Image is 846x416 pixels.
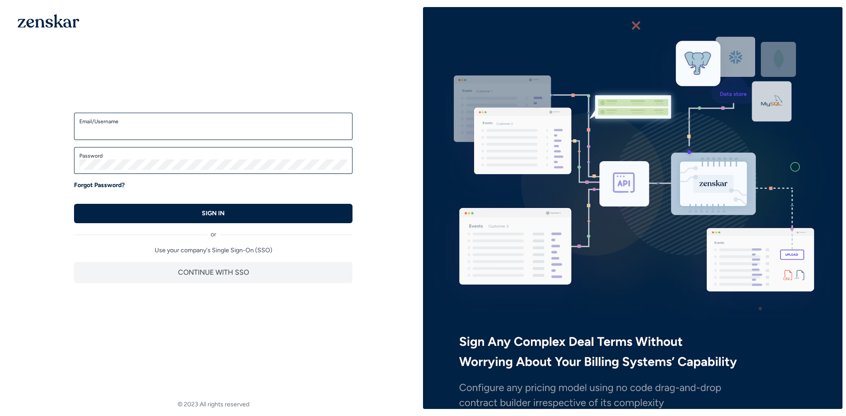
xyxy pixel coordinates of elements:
[74,262,352,283] button: CONTINUE WITH SSO
[79,152,347,159] label: Password
[74,246,352,255] p: Use your company's Single Sign-On (SSO)
[79,118,347,125] label: Email/Username
[74,223,352,239] div: or
[74,204,352,223] button: SIGN IN
[74,181,125,190] a: Forgot Password?
[18,14,79,28] img: 1OGAJ2xQqyY4LXKgY66KYq0eOWRCkrZdAb3gUhuVAqdWPZE9SRJmCz+oDMSn4zDLXe31Ii730ItAGKgCKgCCgCikA4Av8PJUP...
[202,209,225,218] p: SIGN IN
[4,400,423,409] footer: © 2023 All rights reserved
